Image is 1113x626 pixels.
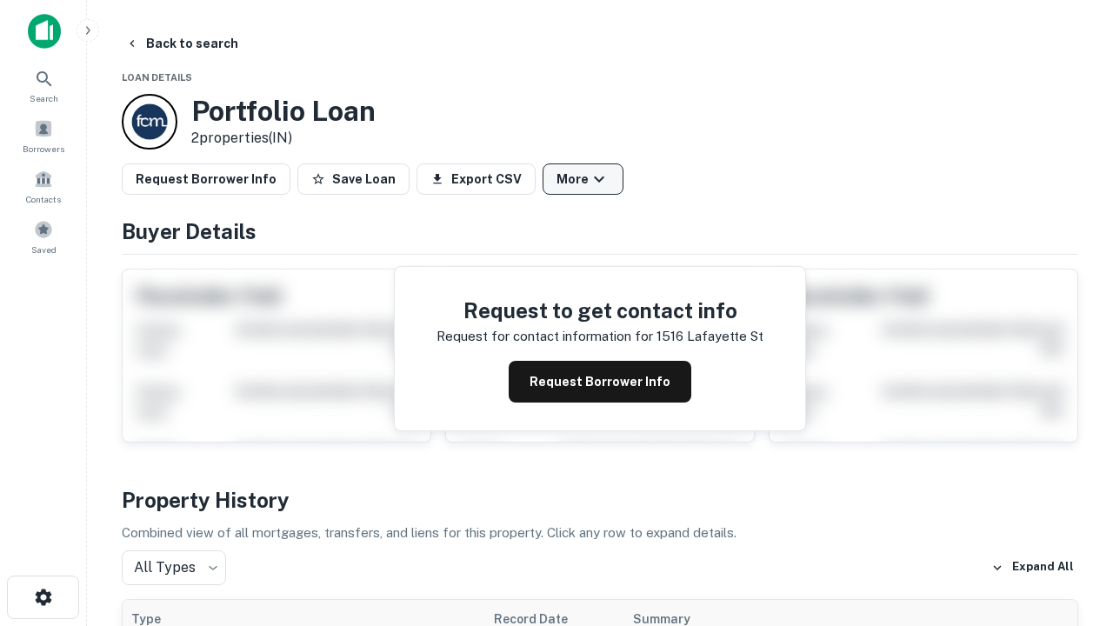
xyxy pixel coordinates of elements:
button: Save Loan [297,163,410,195]
button: Export CSV [417,163,536,195]
a: Borrowers [5,112,82,159]
button: Request Borrower Info [122,163,290,195]
h4: Request to get contact info [437,295,763,326]
button: More [543,163,623,195]
img: capitalize-icon.png [28,14,61,49]
h4: Buyer Details [122,216,1078,247]
span: Contacts [26,192,61,206]
p: Request for contact information for [437,326,653,347]
p: 2 properties (IN) [191,128,376,149]
h3: Portfolio Loan [191,95,376,128]
span: Borrowers [23,142,64,156]
p: 1516 lafayette st [656,326,763,347]
a: Search [5,62,82,109]
span: Search [30,91,58,105]
h4: Property History [122,484,1078,516]
button: Back to search [118,28,245,59]
button: Expand All [987,555,1078,581]
p: Combined view of all mortgages, transfers, and liens for this property. Click any row to expand d... [122,523,1078,543]
iframe: Chat Widget [1026,431,1113,515]
a: Contacts [5,163,82,210]
a: Saved [5,213,82,260]
span: Loan Details [122,72,192,83]
button: Request Borrower Info [509,361,691,403]
span: Saved [31,243,57,256]
div: All Types [122,550,226,585]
